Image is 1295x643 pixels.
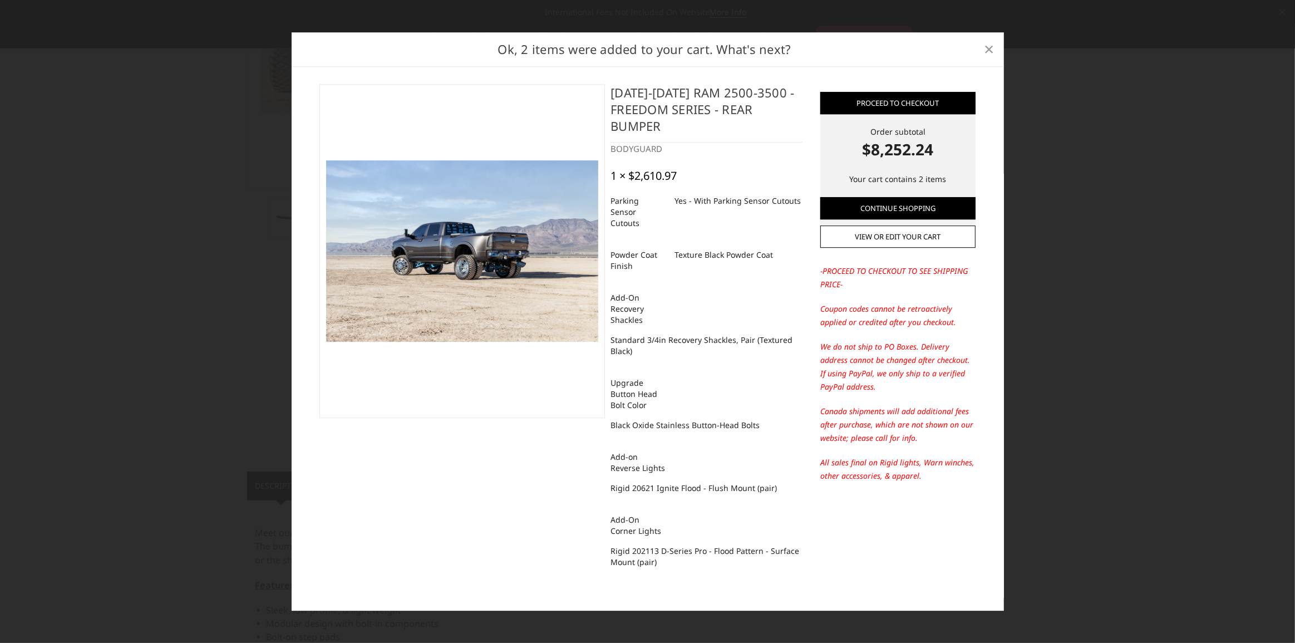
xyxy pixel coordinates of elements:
[610,84,802,143] h4: [DATE]-[DATE] Ram 2500-3500 - Freedom Series - Rear Bumper
[674,191,801,211] dd: Yes - With Parking Sensor Cutouts
[820,92,976,114] a: Proceed to checkout
[610,245,666,276] dt: Powder Coat Finish
[820,197,976,219] a: Continue Shopping
[820,405,976,445] p: Canada shipments will add additional fees after purchase, which are not shown on our website; ple...
[610,169,677,183] div: 1 × $2,610.97
[610,373,666,415] dt: Upgrade Button Head Bolt Color
[610,143,802,155] div: BODYGUARD
[610,330,802,361] dd: Standard 3/4in Recovery Shackles, Pair (Textured Black)
[820,173,976,186] p: Your cart contains 2 items
[309,40,980,58] h2: Ok, 2 items were added to your cart. What's next?
[610,541,802,572] dd: Rigid 202113 D-Series Pro - Flood Pattern - Surface Mount (pair)
[674,245,773,265] dd: Texture Black Powder Coat
[610,191,666,233] dt: Parking Sensor Cutouts
[980,40,998,58] a: Close
[610,415,760,435] dd: Black Oxide Stainless Button-Head Bolts
[326,160,599,342] img: 2019-2025 Ram 2500-3500 - Freedom Series - Rear Bumper
[820,302,976,329] p: Coupon codes cannot be retroactively applied or credited after you checkout.
[610,288,666,330] dt: Add-On Recovery Shackles
[820,138,976,161] strong: $8,252.24
[610,510,666,541] dt: Add-On Corner Lights
[820,225,976,248] a: View or edit your cart
[820,456,976,483] p: All sales final on Rigid lights, Warn winches, other accessories, & apparel.
[610,447,666,478] dt: Add-on Reverse Lights
[984,37,994,61] span: ×
[820,126,976,161] div: Order subtotal
[820,264,976,291] p: -PROCEED TO CHECKOUT TO SEE SHIPPING PRICE-
[610,478,777,498] dd: Rigid 20621 Ignite Flood - Flush Mount (pair)
[820,340,976,394] p: We do not ship to PO Boxes. Delivery address cannot be changed after checkout. If using PayPal, w...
